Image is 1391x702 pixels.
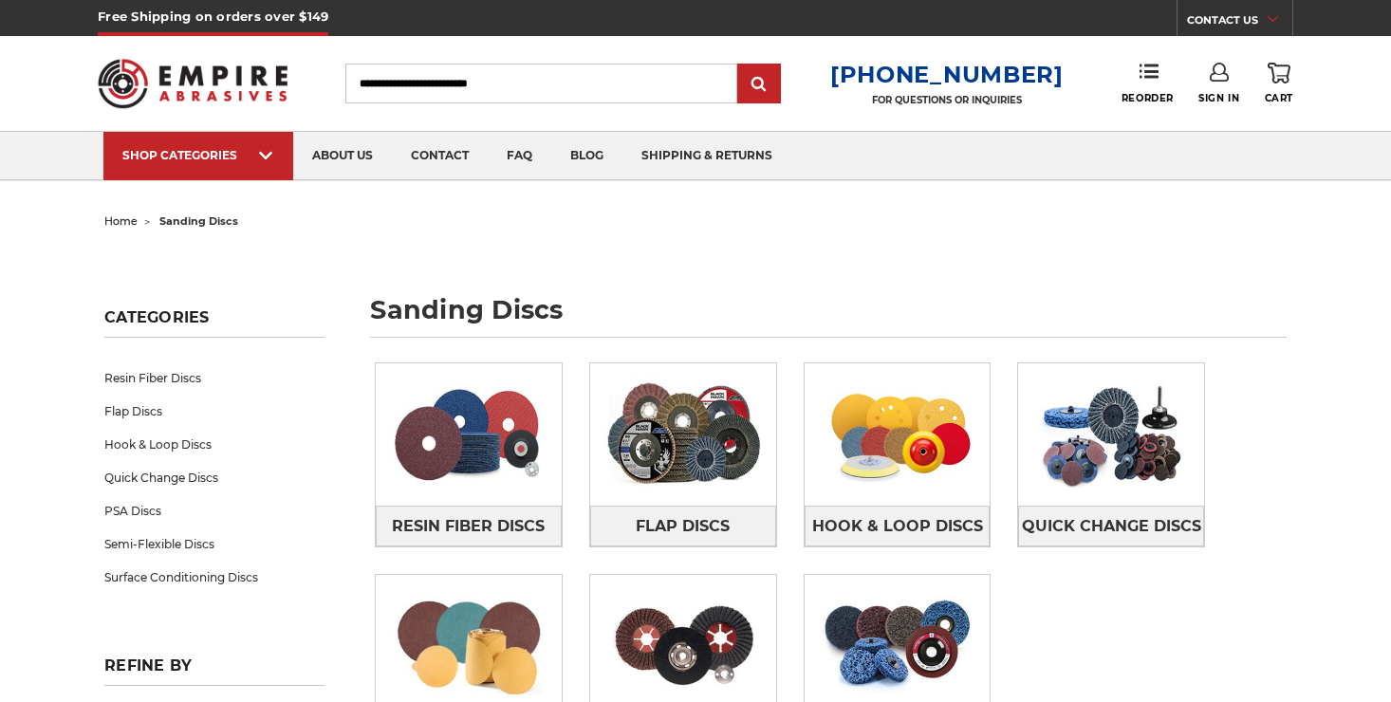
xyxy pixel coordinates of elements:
[1265,92,1293,104] span: Cart
[293,132,392,180] a: about us
[104,395,325,428] a: Flap Discs
[636,510,730,543] span: Flap Discs
[1018,506,1204,546] a: Quick Change Discs
[104,361,325,395] a: Resin Fiber Discs
[104,527,325,561] a: Semi-Flexible Discs
[590,363,776,506] img: Flap Discs
[805,506,991,546] a: Hook & Loop Discs
[104,561,325,594] a: Surface Conditioning Discs
[1187,9,1292,36] a: CONTACT US
[805,369,991,500] img: Hook & Loop Discs
[590,506,776,546] a: Flap Discs
[488,132,551,180] a: faq
[551,132,622,180] a: blog
[104,214,138,228] a: home
[376,363,562,506] img: Resin Fiber Discs
[622,132,791,180] a: shipping & returns
[376,506,562,546] a: Resin Fiber Discs
[1018,363,1204,506] img: Quick Change Discs
[830,94,1064,106] p: FOR QUESTIONS OR INQUIRIES
[104,308,325,338] h5: Categories
[122,148,274,162] div: SHOP CATEGORIES
[98,46,287,120] img: Empire Abrasives
[1022,510,1201,543] span: Quick Change Discs
[104,461,325,494] a: Quick Change Discs
[1122,63,1174,103] a: Reorder
[104,656,325,686] h5: Refine by
[104,494,325,527] a: PSA Discs
[392,510,545,543] span: Resin Fiber Discs
[370,297,1287,338] h1: sanding discs
[740,65,778,103] input: Submit
[812,510,983,543] span: Hook & Loop Discs
[104,428,325,461] a: Hook & Loop Discs
[1122,92,1174,104] span: Reorder
[1198,92,1239,104] span: Sign In
[159,214,238,228] span: sanding discs
[830,61,1064,88] a: [PHONE_NUMBER]
[1265,63,1293,104] a: Cart
[392,132,488,180] a: contact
